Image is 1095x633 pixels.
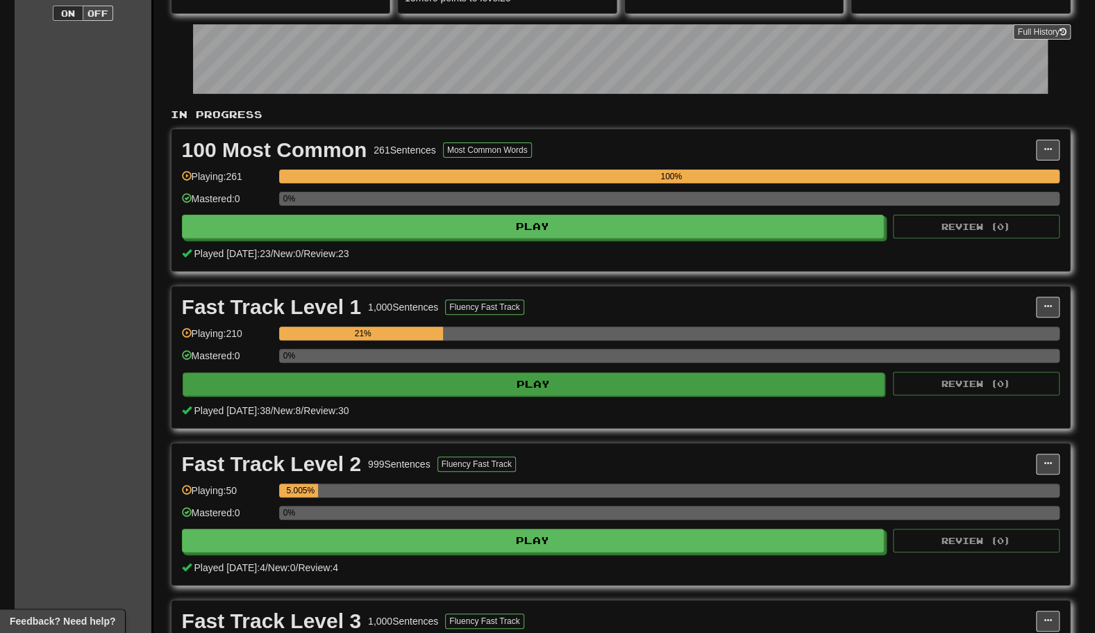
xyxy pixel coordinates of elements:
button: Play [183,372,885,396]
div: Playing: 50 [182,484,272,507]
span: Played [DATE]: 23 [194,248,270,259]
button: Off [83,6,113,21]
button: Fluency Fast Track [445,299,524,315]
button: Fluency Fast Track [437,457,516,472]
div: 1,000 Sentences [368,300,438,314]
div: Playing: 210 [182,327,272,350]
button: Review (0) [893,372,1060,395]
button: Review (0) [893,215,1060,238]
span: New: 0 [274,248,301,259]
div: Fast Track Level 3 [182,611,362,632]
div: Mastered: 0 [182,192,272,215]
div: Mastered: 0 [182,349,272,372]
span: New: 8 [274,405,301,416]
span: Open feedback widget [10,614,115,628]
div: Mastered: 0 [182,506,272,529]
div: 5.005% [283,484,318,498]
button: Fluency Fast Track [445,614,524,629]
div: 100% [283,170,1060,183]
button: Play [182,529,885,552]
p: In Progress [171,108,1071,122]
span: / [301,248,303,259]
div: Fast Track Level 2 [182,454,362,475]
div: 21% [283,327,443,340]
span: Review: 23 [303,248,349,259]
div: 261 Sentences [374,143,436,157]
span: / [265,562,268,573]
span: / [271,248,274,259]
span: / [301,405,303,416]
span: / [295,562,298,573]
button: Most Common Words [443,142,532,158]
a: Full History [1013,24,1070,40]
div: 999 Sentences [368,457,431,471]
button: Review (0) [893,529,1060,552]
div: Playing: 261 [182,170,272,192]
span: Review: 4 [298,562,338,573]
button: On [53,6,83,21]
div: 1,000 Sentences [368,614,438,628]
span: Review: 30 [303,405,349,416]
span: Played [DATE]: 4 [194,562,265,573]
span: New: 0 [268,562,296,573]
div: Fast Track Level 1 [182,297,362,318]
span: Played [DATE]: 38 [194,405,270,416]
span: / [271,405,274,416]
div: 100 Most Common [182,140,367,161]
button: Play [182,215,885,238]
